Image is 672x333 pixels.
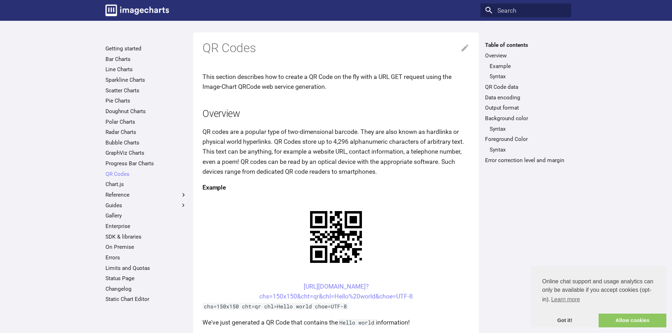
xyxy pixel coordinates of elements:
img: logo [105,5,169,16]
a: [URL][DOMAIN_NAME]?chs=150x150&cht=qr&chl=Hello%20world&choe=UTF-8 [259,283,413,300]
p: This section describes how to create a QR Code on the fly with a URL GET request using the Image-... [202,72,470,92]
label: Reference [105,191,187,198]
p: We've just generated a QR Code that contains the information! [202,317,470,327]
a: On Premise [105,243,187,251]
a: Background color [485,115,567,122]
a: Line Charts [105,66,187,73]
img: chart [298,199,374,275]
a: Progress Bar Charts [105,160,187,167]
a: Chart.js [105,181,187,188]
a: Getting started [105,45,187,52]
input: Search [480,4,571,18]
a: Overview [485,52,567,59]
a: Syntax [490,73,567,80]
a: allow cookies [599,314,666,328]
label: Table of contents [480,42,571,49]
a: Pie Charts [105,97,187,104]
label: Guides [105,202,187,209]
code: Hello world [338,319,376,326]
div: cookieconsent [531,266,666,327]
a: Bar Charts [105,56,187,63]
a: Changelog [105,285,187,292]
h1: QR Codes [202,40,470,56]
nav: Foreground Color [485,146,567,153]
nav: Table of contents [480,42,571,164]
a: Errors [105,254,187,261]
a: dismiss cookie message [531,314,599,328]
a: GraphViz Charts [105,149,187,156]
span: Online chat support and usage analytics can only be available if you accept cookies (opt-in). [542,277,655,305]
a: Static Chart Editor [105,296,187,303]
h4: Example [202,183,470,192]
h2: Overview [202,107,470,121]
a: Scatter Charts [105,87,187,94]
a: QR Code data [485,84,567,91]
a: Error correction level and margin [485,157,567,164]
a: Enterprise [105,223,187,230]
a: Output format [485,104,567,111]
a: Bubble Charts [105,139,187,146]
a: Limits and Quotas [105,265,187,272]
a: Gallery [105,212,187,219]
a: Syntax [490,146,567,153]
a: Image-Charts documentation [102,1,172,19]
a: Radar Charts [105,129,187,136]
a: Syntax [490,125,567,132]
a: Sparkline Charts [105,76,187,84]
a: SDK & libraries [105,233,187,240]
nav: Background color [485,125,567,132]
a: Example [490,63,567,70]
a: Status Page [105,275,187,282]
a: Polar Charts [105,118,187,125]
code: chs=150x150 cht=qr chl=Hello world choe=UTF-8 [202,303,349,310]
a: Doughnut Charts [105,108,187,115]
nav: Overview [485,63,567,80]
p: QR codes are a popular type of two-dimensional barcode. They are also known as hardlinks or physi... [202,127,470,177]
a: QR Codes [105,171,187,178]
a: Data encoding [485,94,567,101]
a: Foreground Color [485,136,567,143]
a: learn more about cookies [550,294,581,305]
